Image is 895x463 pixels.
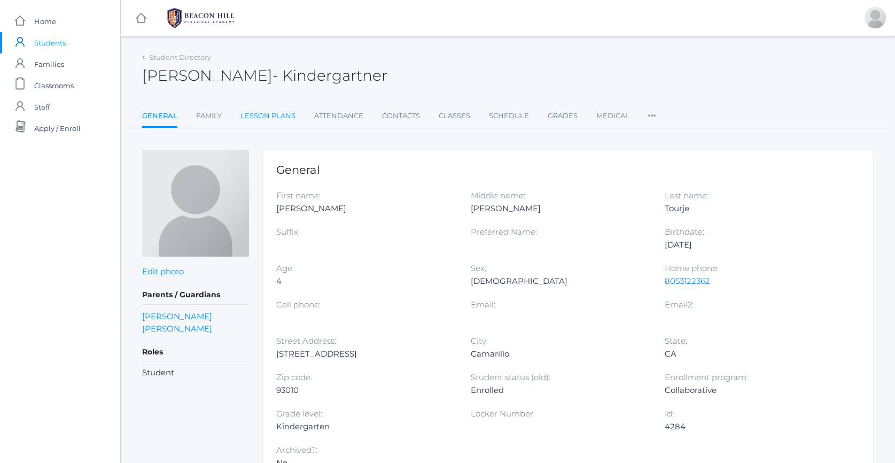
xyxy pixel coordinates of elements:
[665,202,843,215] div: Tourje
[865,7,886,28] div: Caitlin Tourje
[34,75,74,96] span: Classrooms
[142,105,177,128] a: General
[142,150,249,257] img: Maxwell Tourje
[149,53,211,61] a: Student Directory
[240,105,295,127] a: Lesson Plans
[489,105,529,127] a: Schedule
[665,299,694,310] label: Email2:
[276,372,312,382] label: Zip code:
[276,263,294,273] label: Age:
[34,118,81,139] span: Apply / Enroll
[471,336,488,346] label: City:
[276,348,455,360] div: [STREET_ADDRESS]
[161,5,241,32] img: BHCALogos-05-308ed15e86a5a0abce9b8dd61676a3503ac9727e845dece92d48e8588c001991.png
[142,343,249,361] h5: Roles
[273,66,387,84] span: - Kindergartner
[471,299,495,310] label: Email:
[142,322,212,335] a: [PERSON_NAME]
[665,336,687,346] label: State:
[276,445,317,455] label: Archived?:
[471,384,649,397] div: Enrolled
[276,336,336,346] label: Street Address:
[142,67,387,84] h2: [PERSON_NAME]
[471,263,486,273] label: Sex:
[471,202,649,215] div: [PERSON_NAME]
[471,372,550,382] label: Student status (old):
[665,420,843,433] div: 4284
[471,227,537,237] label: Preferred Name:
[665,384,843,397] div: Collaborative
[276,299,321,310] label: Cell phone:
[276,420,455,433] div: Kindergarten
[471,275,649,288] div: [DEMOGRAPHIC_DATA]
[142,367,249,379] li: Student
[276,190,321,200] label: First name:
[665,263,719,273] label: Home phone:
[276,164,860,176] h1: General
[665,238,843,251] div: [DATE]
[34,96,50,118] span: Staff
[142,310,212,322] a: [PERSON_NAME]
[665,190,709,200] label: Last name:
[276,275,455,288] div: 4
[665,408,674,419] label: Id:
[382,105,420,127] a: Contacts
[142,286,249,304] h5: Parents / Guardians
[439,105,470,127] a: Classes
[665,227,704,237] label: Birthdate:
[276,202,455,215] div: [PERSON_NAME]
[471,190,525,200] label: Middle name:
[276,408,322,419] label: Grade level:
[276,384,455,397] div: 93010
[548,105,578,127] a: Grades
[665,348,843,360] div: CA
[196,105,222,127] a: Family
[276,227,300,237] label: Suffix:
[665,276,710,286] a: 8053122362
[34,11,56,32] span: Home
[142,266,184,276] a: Edit photo
[471,348,649,360] div: Camarillo
[34,53,64,75] span: Families
[665,372,748,382] label: Enrollment program:
[34,32,66,53] span: Students
[314,105,363,127] a: Attendance
[471,408,535,419] label: Locker Number:
[596,105,629,127] a: Medical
